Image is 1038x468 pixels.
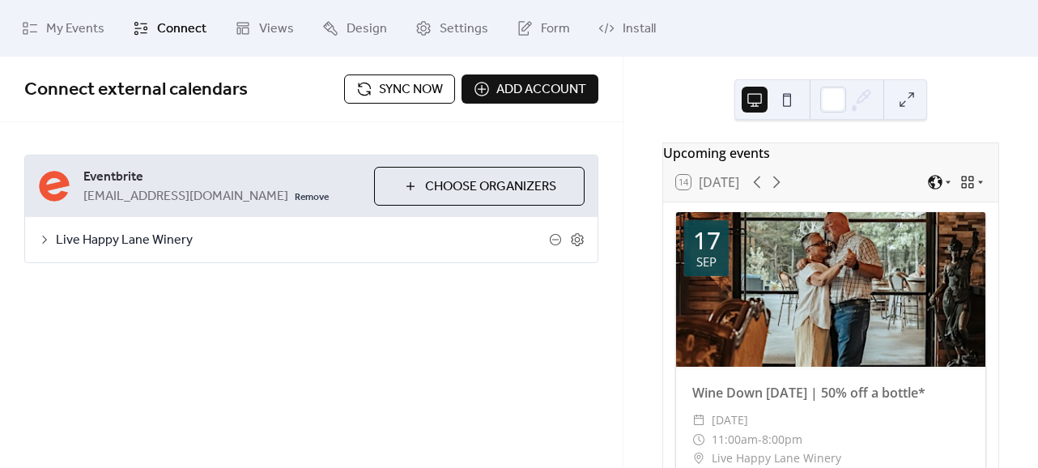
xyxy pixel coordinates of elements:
[712,411,748,430] span: [DATE]
[223,6,306,50] a: Views
[692,449,705,468] div: ​
[440,19,488,39] span: Settings
[663,143,998,163] div: Upcoming events
[496,80,586,100] span: Add account
[586,6,668,50] a: Install
[692,411,705,430] div: ​
[462,74,598,104] button: Add account
[758,430,762,449] span: -
[696,256,717,268] div: Sep
[379,80,443,100] span: Sync now
[121,6,219,50] a: Connect
[541,19,570,39] span: Form
[425,177,556,197] span: Choose Organizers
[83,187,288,206] span: [EMAIL_ADDRESS][DOMAIN_NAME]
[504,6,582,50] a: Form
[692,430,705,449] div: ​
[403,6,500,50] a: Settings
[46,19,104,39] span: My Events
[762,430,802,449] span: 8:00pm
[83,168,361,187] span: Eventbrite
[24,72,248,108] span: Connect external calendars
[374,167,585,206] button: Choose Organizers
[259,19,294,39] span: Views
[310,6,399,50] a: Design
[344,74,455,104] button: Sync now
[295,191,329,204] span: Remove
[693,228,721,253] div: 17
[347,19,387,39] span: Design
[157,19,206,39] span: Connect
[623,19,656,39] span: Install
[38,170,70,202] img: eventbrite
[10,6,117,50] a: My Events
[56,231,549,250] span: Live Happy Lane Winery
[712,430,758,449] span: 11:00am
[712,449,841,468] span: Live Happy Lane Winery
[692,384,925,402] a: Wine Down [DATE] | 50% off a bottle*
